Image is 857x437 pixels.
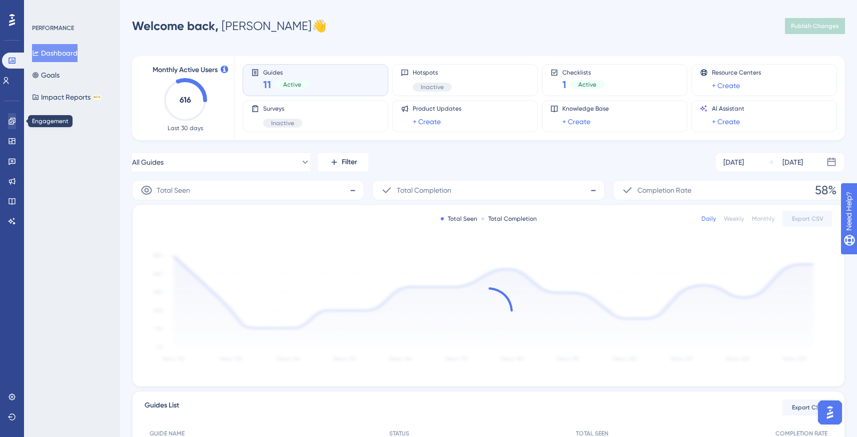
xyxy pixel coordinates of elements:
[578,81,596,89] span: Active
[481,215,537,223] div: Total Completion
[791,22,839,30] span: Publish Changes
[263,69,309,76] span: Guides
[168,124,203,132] span: Last 30 days
[132,156,164,168] span: All Guides
[815,182,836,198] span: 58%
[782,156,803,168] div: [DATE]
[263,105,302,113] span: Surveys
[815,397,845,427] iframe: UserGuiding AI Assistant Launcher
[271,119,294,127] span: Inactive
[712,105,744,113] span: AI Assistant
[263,78,271,92] span: 11
[637,184,691,196] span: Completion Rate
[724,215,744,223] div: Weekly
[562,116,590,128] a: + Create
[792,403,823,411] span: Export CSV
[32,24,74,32] div: PERFORMANCE
[32,44,78,62] button: Dashboard
[153,64,218,76] span: Monthly Active Users
[32,66,60,84] button: Goals
[413,116,441,128] a: + Create
[157,184,190,196] span: Total Seen
[441,215,477,223] div: Total Seen
[712,80,740,92] a: + Create
[132,19,219,33] span: Welcome back,
[421,83,444,91] span: Inactive
[413,69,452,77] span: Hotspots
[145,399,179,415] span: Guides List
[562,105,609,113] span: Knowledge Base
[132,18,327,34] div: [PERSON_NAME] 👋
[782,211,832,227] button: Export CSV
[701,215,716,223] div: Daily
[180,95,191,105] text: 616
[712,116,740,128] a: + Create
[752,215,774,223] div: Monthly
[132,152,310,172] button: All Guides
[785,18,845,34] button: Publish Changes
[723,156,744,168] div: [DATE]
[397,184,451,196] span: Total Completion
[93,95,102,100] div: BETA
[318,152,368,172] button: Filter
[350,182,356,198] span: -
[792,215,823,223] span: Export CSV
[24,3,63,15] span: Need Help?
[32,88,102,106] button: Impact ReportsBETA
[590,182,596,198] span: -
[413,105,461,113] span: Product Updates
[782,399,832,415] button: Export CSV
[712,69,761,77] span: Resource Centers
[562,78,566,92] span: 1
[283,81,301,89] span: Active
[562,69,604,76] span: Checklists
[342,156,357,168] span: Filter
